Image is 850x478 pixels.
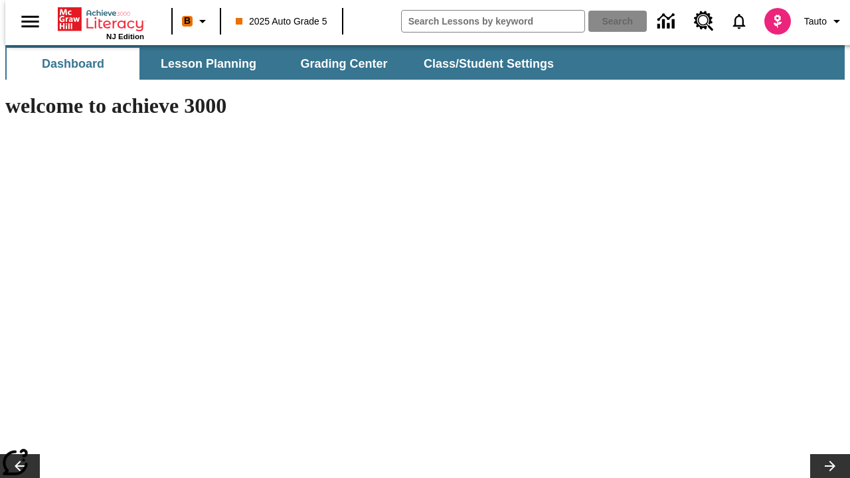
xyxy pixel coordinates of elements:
button: Boost Class color is orange. Change class color [177,9,216,33]
a: Notifications [722,4,756,39]
div: SubNavbar [5,45,845,80]
button: Profile/Settings [799,9,850,33]
button: Open side menu [11,2,50,41]
button: Dashboard [7,48,139,80]
span: Dashboard [42,56,104,72]
button: Lesson Planning [142,48,275,80]
button: Grading Center [278,48,410,80]
button: Class/Student Settings [413,48,564,80]
div: SubNavbar [5,48,566,80]
span: 2025 Auto Grade 5 [236,15,327,29]
input: search field [402,11,584,32]
span: Lesson Planning [161,56,256,72]
img: avatar image [764,8,791,35]
span: Grading Center [300,56,387,72]
span: Tauto [804,15,827,29]
span: NJ Edition [106,33,144,40]
a: Resource Center, Will open in new tab [686,3,722,39]
a: Home [58,6,144,33]
a: Data Center [649,3,686,40]
div: Home [58,5,144,40]
span: B [184,13,191,29]
span: Class/Student Settings [424,56,554,72]
button: Select a new avatar [756,4,799,39]
h1: welcome to achieve 3000 [5,94,579,118]
button: Lesson carousel, Next [810,454,850,478]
